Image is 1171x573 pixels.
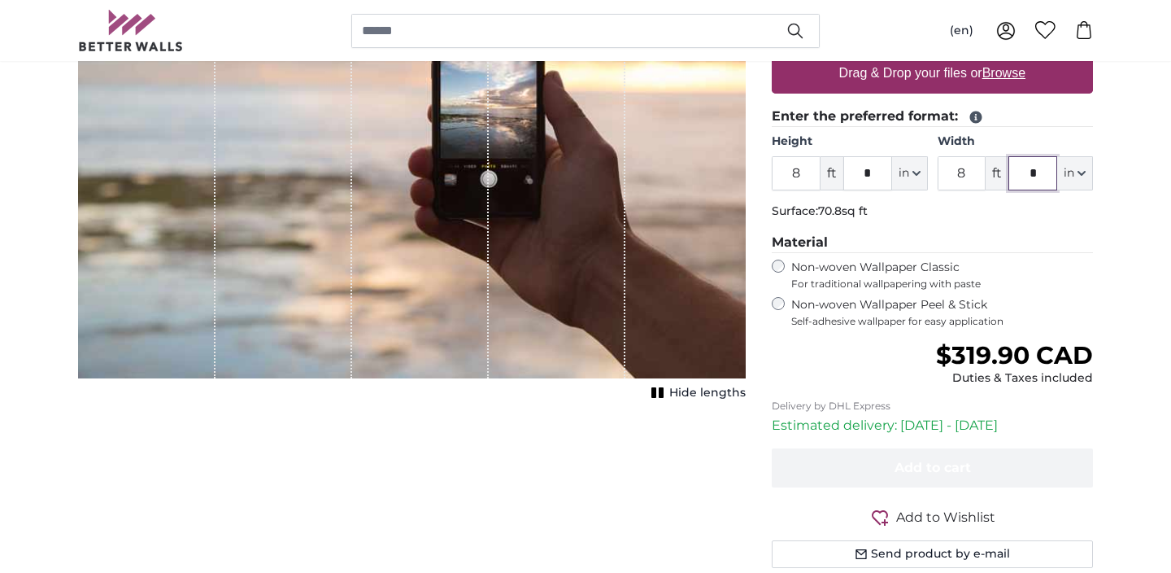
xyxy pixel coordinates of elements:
span: $319.90 CAD [936,340,1093,370]
u: Browse [982,66,1025,80]
button: (en) [937,16,986,46]
button: Hide lengths [646,382,746,405]
span: ft [986,156,1008,190]
div: Duties & Taxes included [936,370,1093,387]
img: Betterwalls [78,10,184,51]
label: Width [938,133,1093,150]
button: Add to cart [772,448,1093,488]
p: Surface: [772,203,1093,220]
button: Add to Wishlist [772,507,1093,527]
label: Non-woven Wallpaper Peel & Stick [791,297,1093,328]
span: Add to cart [895,460,971,475]
span: in [899,165,909,182]
label: Drag & Drop your files or [833,57,1032,90]
button: in [1057,156,1093,190]
button: Send product by e-mail [772,540,1093,568]
span: Add to Wishlist [896,508,995,527]
p: Delivery by DHL Express [772,400,1093,413]
span: Self-adhesive wallpaper for easy application [791,315,1093,328]
p: Estimated delivery: [DATE] - [DATE] [772,416,1093,435]
legend: Material [772,233,1093,253]
span: ft [821,156,843,190]
span: Hide lengths [669,385,746,401]
label: Non-woven Wallpaper Classic [791,260,1093,291]
span: 70.8sq ft [818,203,868,218]
legend: Enter the preferred format: [772,107,1093,127]
span: in [1064,165,1074,182]
label: Height [772,133,927,150]
span: For traditional wallpapering with paste [791,278,1093,291]
button: in [892,156,928,190]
